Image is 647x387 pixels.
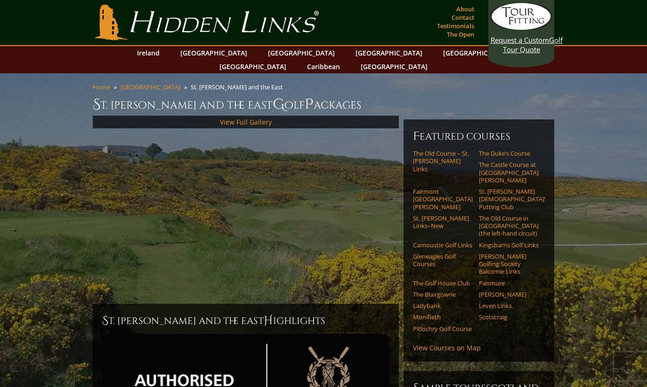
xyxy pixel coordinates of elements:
[413,241,473,249] a: Carnoustie Golf Links
[435,19,477,32] a: Testimonials
[93,83,110,91] a: Home
[132,46,164,60] a: Ireland
[438,46,515,60] a: [GEOGRAPHIC_DATA]
[479,302,539,309] a: Leven Links
[273,95,284,114] span: G
[479,241,539,249] a: Kingsbarns Golf Links
[479,279,539,287] a: Panmure
[449,11,477,24] a: Contact
[413,313,473,321] a: Monifieth
[491,2,552,54] a: Request a CustomGolf Tour Quote
[479,214,539,237] a: The Old Course in [GEOGRAPHIC_DATA] (the left-hand circuit)
[413,343,481,352] a: View Courses on Map
[479,188,539,211] a: St. [PERSON_NAME] [DEMOGRAPHIC_DATA]’ Putting Club
[191,83,287,91] li: St. [PERSON_NAME] and the East
[479,313,539,321] a: Scotscraig
[413,302,473,309] a: Ladybank
[413,279,473,287] a: The Golf House Club
[479,253,539,276] a: [PERSON_NAME] Golfing Society Balcomie Links
[215,60,291,73] a: [GEOGRAPHIC_DATA]
[351,46,427,60] a: [GEOGRAPHIC_DATA]
[413,129,545,144] h6: Featured Courses
[264,313,273,328] span: H
[93,95,554,114] h1: St. [PERSON_NAME] and the East olf ackages
[454,2,477,16] a: About
[413,253,473,268] a: Gleneagles Golf Courses
[479,291,539,298] a: [PERSON_NAME]
[491,35,549,45] span: Request a Custom
[413,188,473,211] a: Fairmont [GEOGRAPHIC_DATA][PERSON_NAME]
[479,150,539,157] a: The Duke’s Course
[263,46,340,60] a: [GEOGRAPHIC_DATA]
[413,150,473,173] a: The Old Course – St. [PERSON_NAME] Links
[356,60,432,73] a: [GEOGRAPHIC_DATA]
[121,83,180,91] a: [GEOGRAPHIC_DATA]
[220,118,272,126] a: View Full Gallery
[305,95,314,114] span: P
[413,291,473,298] a: The Blairgowrie
[413,325,473,332] a: Pitlochry Golf Course
[102,313,389,328] h2: St. [PERSON_NAME] and the East ighlights
[445,28,477,41] a: The Open
[176,46,252,60] a: [GEOGRAPHIC_DATA]
[479,161,539,184] a: The Castle Course at [GEOGRAPHIC_DATA][PERSON_NAME]
[413,214,473,230] a: St. [PERSON_NAME] Links–New
[302,60,345,73] a: Caribbean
